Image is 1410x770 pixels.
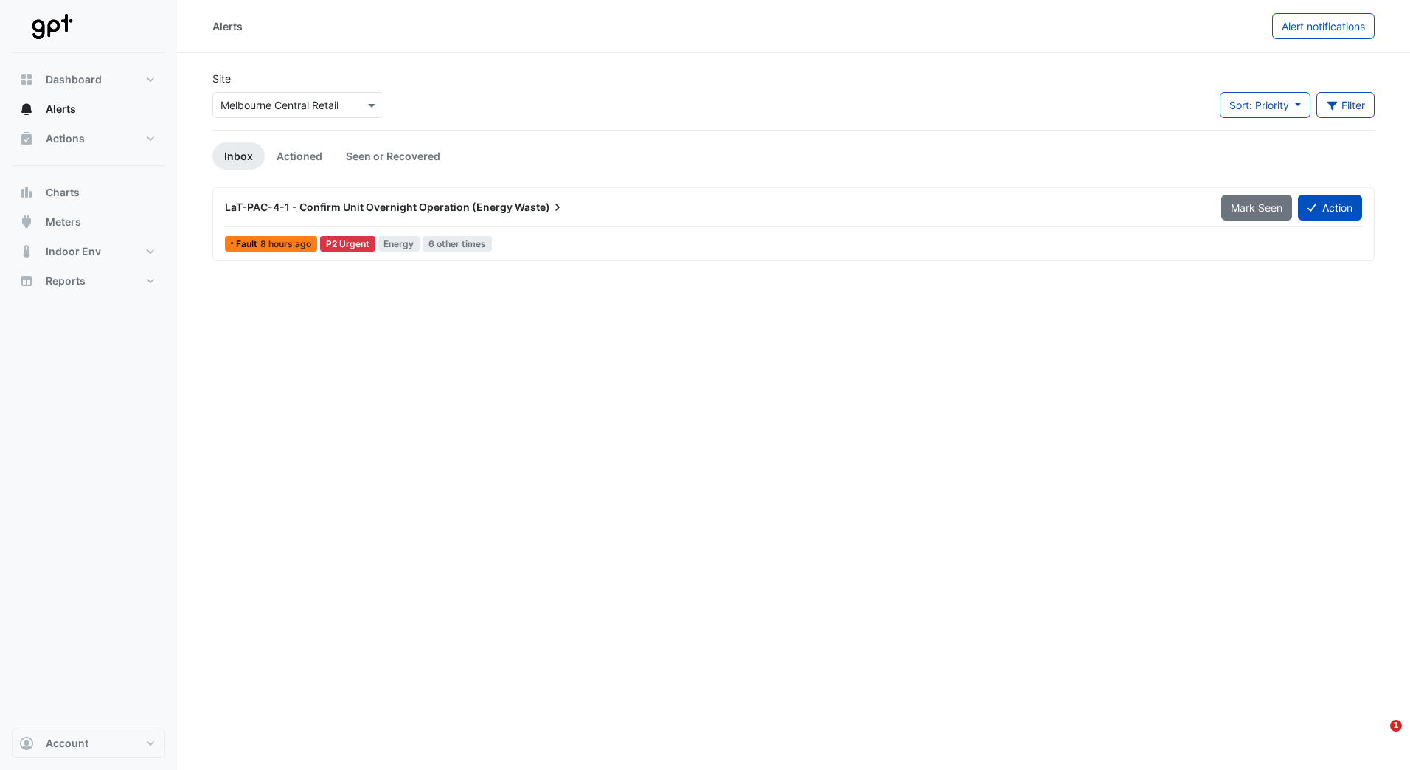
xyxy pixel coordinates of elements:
app-icon: Dashboard [19,72,34,87]
button: Alert notifications [1272,13,1375,39]
button: Indoor Env [12,237,165,266]
span: Fault [236,240,260,249]
label: Site [212,71,231,86]
div: Alerts [212,18,243,34]
span: Reports [46,274,86,288]
span: Alert notifications [1282,20,1365,32]
app-icon: Charts [19,185,34,200]
button: Reports [12,266,165,296]
button: Actions [12,124,165,153]
img: Company Logo [18,12,84,41]
span: Energy [378,236,420,252]
button: Filter [1316,92,1375,118]
span: Charts [46,185,80,200]
button: Account [12,729,165,758]
button: Meters [12,207,165,237]
button: Charts [12,178,165,207]
span: Indoor Env [46,244,101,259]
app-icon: Actions [19,131,34,146]
app-icon: Meters [19,215,34,229]
a: Actioned [265,142,334,170]
span: Sort: Priority [1229,99,1289,111]
div: P2 Urgent [320,236,375,252]
button: Dashboard [12,65,165,94]
span: 1 [1390,720,1402,732]
a: Seen or Recovered [334,142,452,170]
span: Alerts [46,102,76,117]
span: Thu 25-Sep-2025 01:15 AEST [260,238,311,249]
span: Actions [46,131,85,146]
span: Dashboard [46,72,102,87]
button: Alerts [12,94,165,124]
app-icon: Indoor Env [19,244,34,259]
span: Account [46,736,88,751]
span: Waste) [515,200,565,215]
a: Inbox [212,142,265,170]
button: Sort: Priority [1220,92,1310,118]
span: 6 other times [423,236,492,252]
iframe: Intercom live chat [1360,720,1395,755]
span: Mark Seen [1231,201,1282,214]
button: Action [1298,195,1362,221]
button: Mark Seen [1221,195,1292,221]
app-icon: Reports [19,274,34,288]
span: LaT-PAC-4-1 - Confirm Unit Overnight Operation (Energy [225,201,513,213]
app-icon: Alerts [19,102,34,117]
span: Meters [46,215,81,229]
